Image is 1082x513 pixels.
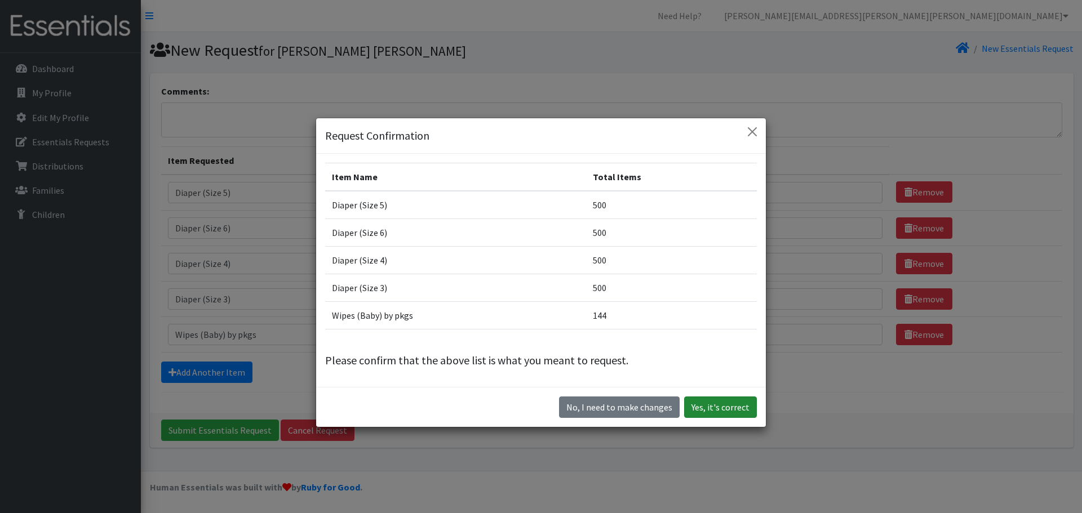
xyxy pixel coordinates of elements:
td: Diaper (Size 5) [325,191,586,219]
p: Please confirm that the above list is what you meant to request. [325,352,757,369]
th: Item Name [325,163,586,191]
h5: Request Confirmation [325,127,429,144]
td: 500 [586,274,757,301]
td: Diaper (Size 6) [325,218,586,246]
th: Total Items [586,163,757,191]
button: Close [743,123,761,141]
td: Wipes (Baby) by pkgs [325,301,586,329]
td: 500 [586,246,757,274]
button: Yes, it's correct [684,396,757,418]
td: 500 [586,218,757,246]
td: Diaper (Size 3) [325,274,586,301]
td: 500 [586,191,757,219]
td: 144 [586,301,757,329]
td: Diaper (Size 4) [325,246,586,274]
button: No I need to make changes [559,396,680,418]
